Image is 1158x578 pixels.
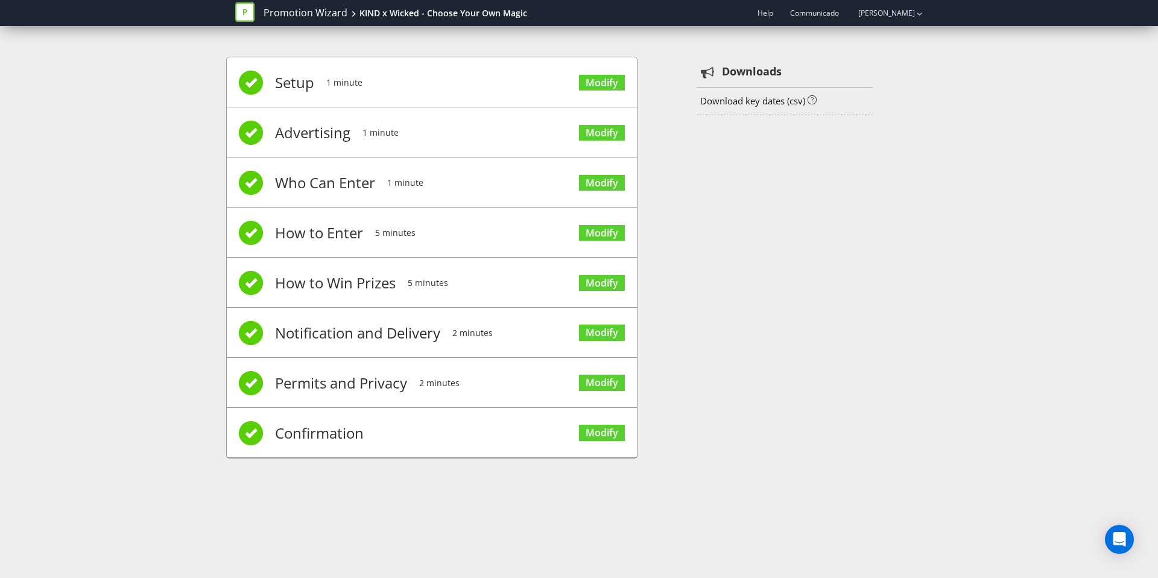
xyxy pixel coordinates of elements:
[275,359,407,407] span: Permits and Privacy
[579,425,625,441] a: Modify
[275,259,396,307] span: How to Win Prizes
[579,275,625,291] a: Modify
[846,8,915,18] a: [PERSON_NAME]
[359,7,527,19] div: KIND x Wicked - Choose Your Own Magic
[700,95,805,107] a: Download key dates (csv)
[1105,525,1134,554] div: Open Intercom Messenger
[452,309,493,357] span: 2 minutes
[722,64,782,80] strong: Downloads
[275,209,363,257] span: How to Enter
[701,66,715,79] tspan: 
[387,159,423,207] span: 1 minute
[326,59,362,107] span: 1 minute
[579,175,625,191] a: Modify
[579,225,625,241] a: Modify
[408,259,448,307] span: 5 minutes
[579,375,625,391] a: Modify
[375,209,416,257] span: 5 minutes
[275,109,350,157] span: Advertising
[419,359,460,407] span: 2 minutes
[579,325,625,341] a: Modify
[362,109,399,157] span: 1 minute
[758,8,773,18] a: Help
[579,75,625,91] a: Modify
[790,8,839,18] span: Communicado
[264,6,347,20] a: Promotion Wizard
[275,409,364,457] span: Confirmation
[275,309,440,357] span: Notification and Delivery
[579,125,625,141] a: Modify
[275,59,314,107] span: Setup
[275,159,375,207] span: Who Can Enter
